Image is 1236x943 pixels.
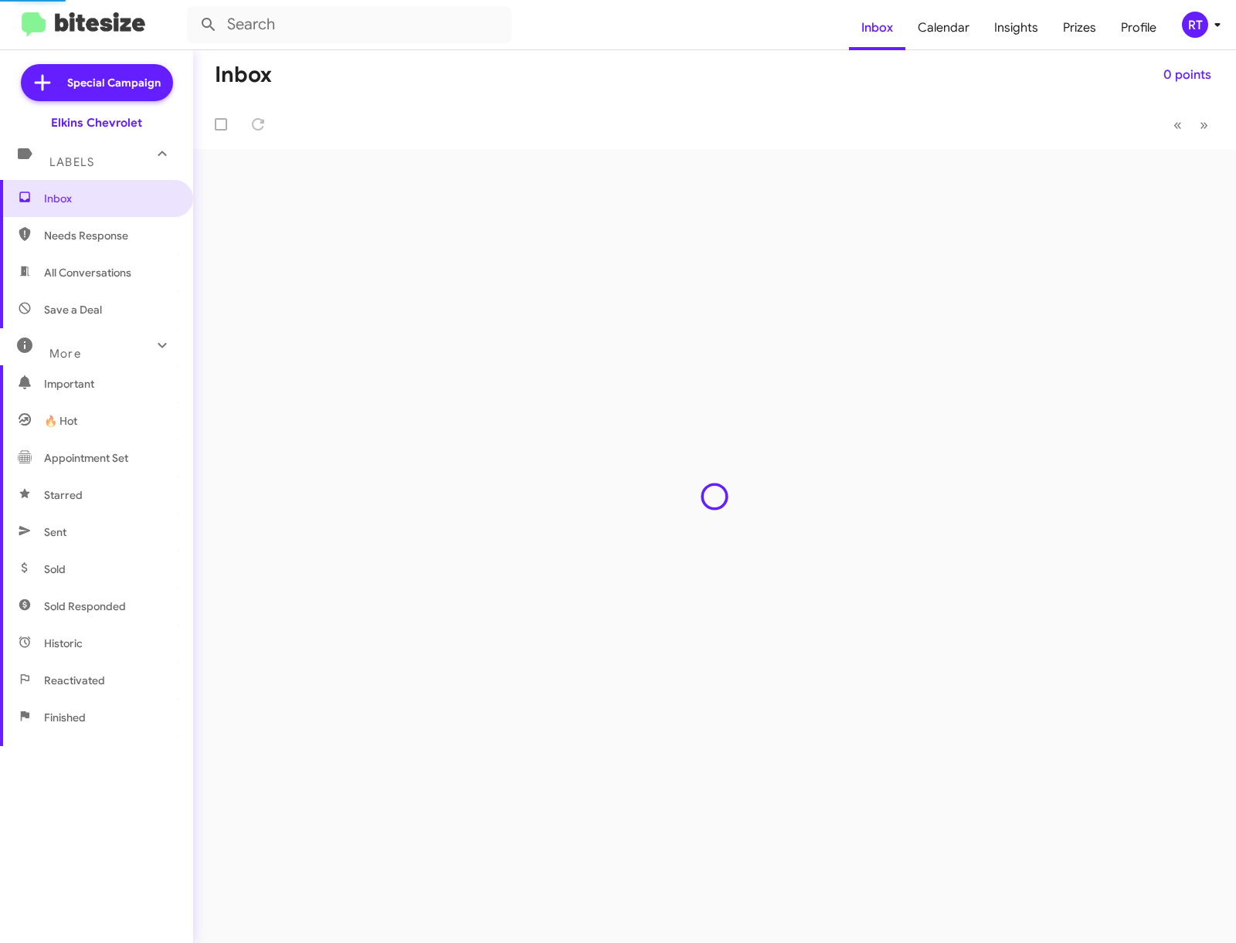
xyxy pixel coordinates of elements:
[44,302,102,317] span: Save a Deal
[51,115,142,131] div: Elkins Chevrolet
[21,64,173,101] a: Special Campaign
[49,155,94,169] span: Labels
[1051,5,1109,50] a: Prizes
[905,5,982,50] a: Calendar
[67,75,161,90] span: Special Campaign
[44,673,105,688] span: Reactivated
[44,487,83,503] span: Starred
[982,5,1051,50] a: Insights
[1109,5,1169,50] a: Profile
[1190,109,1217,141] button: Next
[44,524,66,540] span: Sent
[1163,61,1211,89] span: 0 points
[1173,115,1182,134] span: «
[1182,12,1208,38] div: RT
[44,376,175,392] span: Important
[215,63,272,87] h1: Inbox
[44,710,86,725] span: Finished
[44,228,175,243] span: Needs Response
[1164,109,1191,141] button: Previous
[187,6,511,43] input: Search
[49,347,81,361] span: More
[1200,115,1208,134] span: »
[1151,61,1224,89] button: 0 points
[44,413,77,429] span: 🔥 Hot
[44,450,128,466] span: Appointment Set
[44,265,131,280] span: All Conversations
[44,599,126,614] span: Sold Responded
[44,561,66,577] span: Sold
[849,5,905,50] a: Inbox
[44,191,175,206] span: Inbox
[44,636,83,651] span: Historic
[1165,109,1217,141] nav: Page navigation example
[1169,12,1219,38] button: RT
